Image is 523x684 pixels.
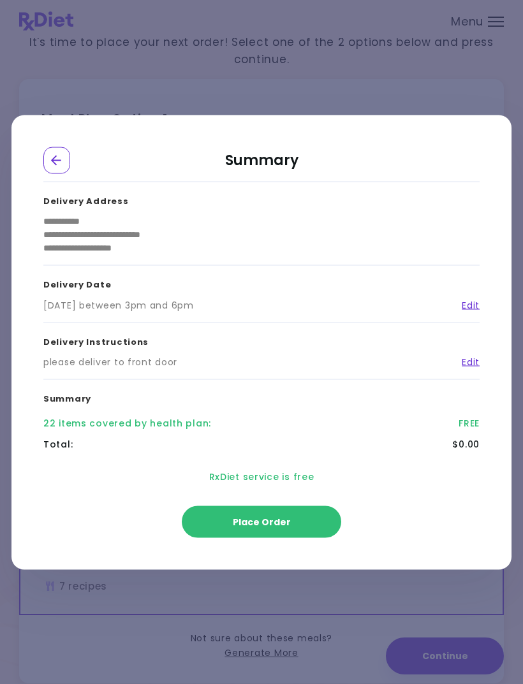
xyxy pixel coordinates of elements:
h3: Summary [43,380,480,413]
div: please deliver to front door [43,356,177,369]
div: 22 items covered by health plan : [43,416,211,430]
h2: Summary [43,147,480,182]
div: $0.00 [452,437,480,451]
div: Go Back [43,147,70,173]
div: FREE [459,416,480,430]
span: Place Order [233,515,291,528]
div: [DATE] between 3pm and 6pm [43,298,194,312]
h3: Delivery Instructions [43,323,480,356]
a: Edit [452,298,480,312]
button: Place Order [182,506,341,537]
h3: Delivery Address [43,182,480,215]
div: RxDiet service is free [43,455,480,498]
a: Edit [452,356,480,369]
h3: Delivery Date [43,266,480,299]
div: Total : [43,437,73,451]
